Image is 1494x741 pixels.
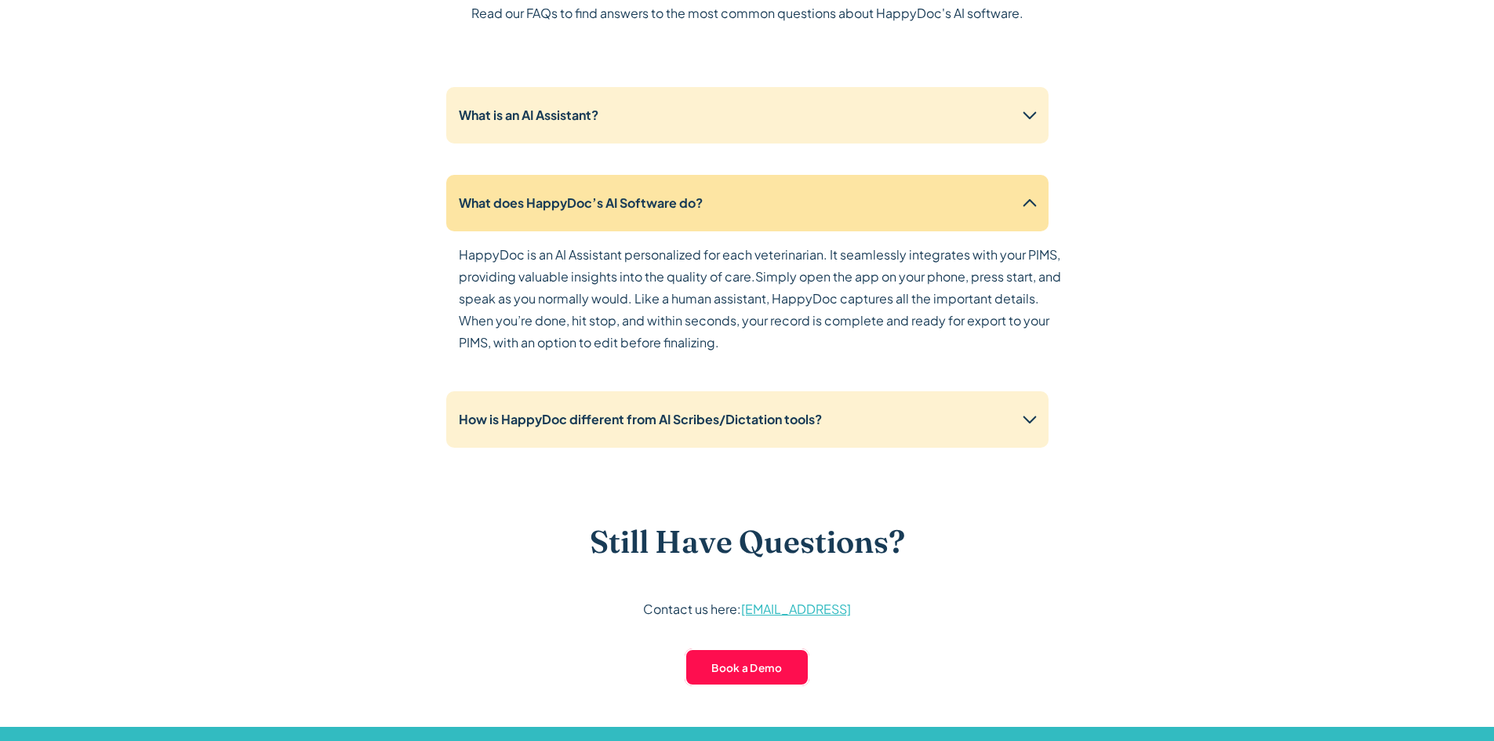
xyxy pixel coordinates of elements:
[471,2,1023,24] p: Read our FAQs to find answers to the most common questions about HappyDoc's AI software.
[459,107,598,123] strong: What is an AI Assistant?
[685,648,809,686] a: Book a Demo
[459,244,1061,354] p: HappyDoc is an AI Assistant personalized for each veterinarian. It seamlessly integrates with you...
[459,194,703,211] strong: What does HappyDoc’s AI Software do?
[643,598,851,620] p: Contact us here:
[459,411,822,427] strong: How is HappyDoc different from AI Scribes/Dictation tools?
[741,601,851,617] a: [EMAIL_ADDRESS]
[590,523,905,561] h3: Still Have Questions?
